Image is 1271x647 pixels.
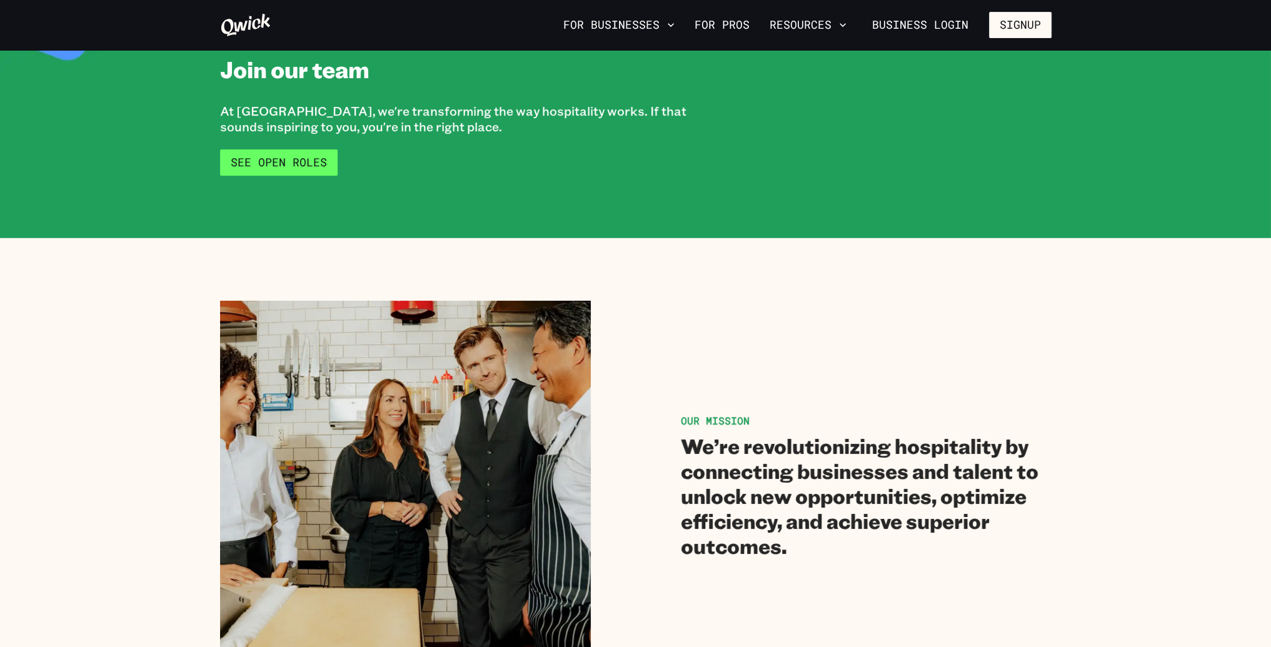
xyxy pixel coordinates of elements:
[862,12,979,38] a: Business Login
[989,12,1052,38] button: Signup
[681,414,750,427] span: OUR MISSION
[220,103,719,134] p: At [GEOGRAPHIC_DATA], we're transforming the way hospitality works. If that sounds inspiring to y...
[690,14,755,36] a: For Pros
[220,149,338,176] a: See Open Roles
[681,433,1052,558] h2: We’re revolutionizing hospitality by connecting businesses and talent to unlock new opportunities...
[558,14,680,36] button: For Businesses
[220,55,369,83] h1: Join our team
[765,14,852,36] button: Resources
